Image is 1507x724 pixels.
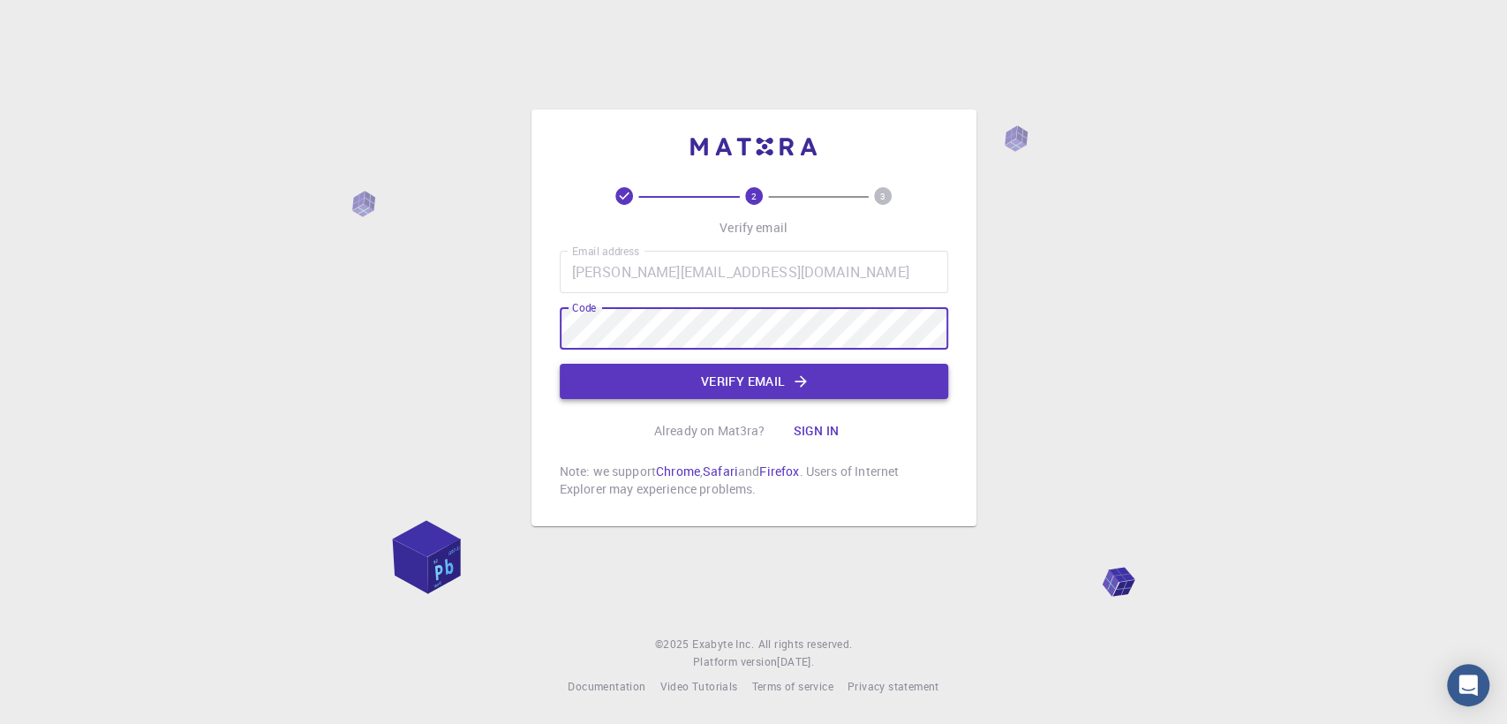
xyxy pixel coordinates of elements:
[777,653,814,671] a: [DATE].
[659,679,737,693] span: Video Tutorials
[692,636,754,653] a: Exabyte Inc.
[692,637,754,651] span: Exabyte Inc.
[848,678,939,696] a: Privacy statement
[880,190,885,202] text: 3
[720,219,787,237] p: Verify email
[848,679,939,693] span: Privacy statement
[659,678,737,696] a: Video Tutorials
[757,636,852,653] span: All rights reserved.
[654,422,765,440] p: Already on Mat3ra?
[1447,664,1489,706] div: Open Intercom Messenger
[693,653,777,671] span: Platform version
[560,463,948,498] p: Note: we support , and . Users of Internet Explorer may experience problems.
[703,463,738,479] a: Safari
[568,679,645,693] span: Documentation
[572,244,639,259] label: Email address
[560,364,948,399] button: Verify email
[751,678,833,696] a: Terms of service
[656,463,700,479] a: Chrome
[759,463,799,479] a: Firefox
[751,190,757,202] text: 2
[777,654,814,668] span: [DATE] .
[779,413,853,449] button: Sign in
[568,678,645,696] a: Documentation
[751,679,833,693] span: Terms of service
[655,636,692,653] span: © 2025
[572,300,596,315] label: Code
